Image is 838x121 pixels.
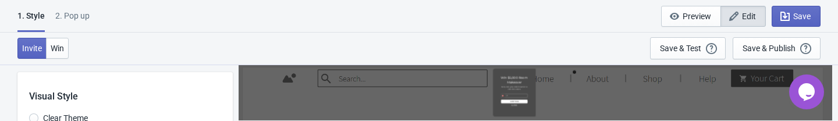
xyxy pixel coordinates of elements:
span: Edit [742,12,756,21]
button: Save & Publish [733,37,821,59]
button: Edit [720,6,766,27]
button: Invite [17,38,47,59]
div: Save & Publish [743,44,796,53]
button: Save & Test [650,37,726,59]
div: 1 . Style [17,10,45,32]
span: Preview [683,12,711,21]
button: Win [46,38,69,59]
div: Save & Test [660,44,701,53]
div: Visual Style [29,72,233,104]
span: Win [51,44,64,53]
span: Invite [22,44,42,53]
div: 2. Pop up [55,10,90,30]
button: Save [772,6,821,27]
button: Preview [661,6,721,27]
span: Save [793,12,811,21]
iframe: chat widget [789,74,826,109]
